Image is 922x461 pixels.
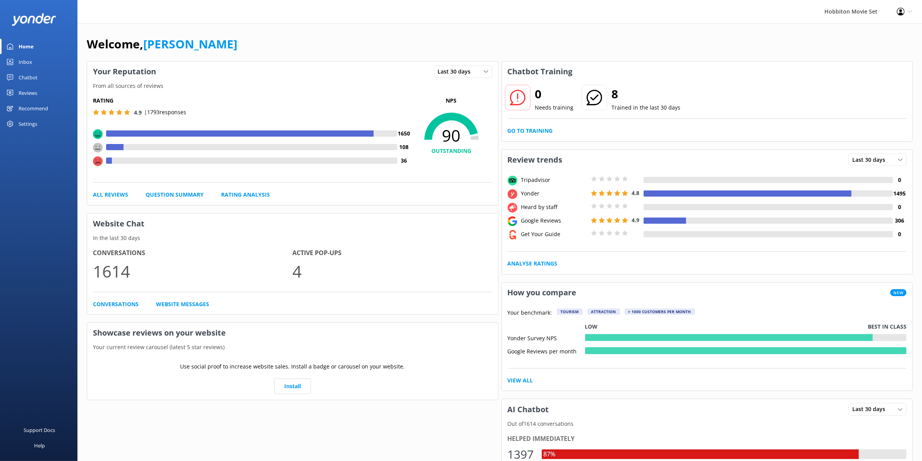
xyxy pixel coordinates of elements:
span: 4.9 [134,109,142,116]
h4: 0 [893,230,907,238]
div: Support Docs [24,422,55,438]
span: Last 30 days [852,405,890,413]
div: Get Your Guide [519,230,589,238]
span: 4.8 [632,189,640,197]
p: From all sources of reviews [87,82,498,90]
div: Yonder Survey NPS [508,334,585,341]
h4: OUTSTANDING [411,147,492,155]
div: 87% [542,449,558,459]
div: Help [34,438,45,453]
div: Google Reviews [519,216,589,225]
p: Best in class [868,322,907,331]
h5: Rating [93,96,411,105]
p: 1614 [93,258,292,284]
p: Your current review carousel (latest 5 star reviews) [87,343,498,351]
a: Install [274,379,311,394]
div: Google Reviews per month [508,347,585,354]
p: Use social proof to increase website sales. Install a badge or carousel on your website. [180,362,405,371]
h3: Review trends [502,150,568,170]
h4: 306 [893,216,907,225]
h2: 0 [535,85,574,103]
div: Home [19,39,34,54]
div: Recommend [19,101,48,116]
a: Analyse Ratings [508,259,558,268]
p: In the last 30 days [87,234,498,242]
h4: 36 [397,156,411,165]
h1: Welcome, [87,35,237,53]
div: Inbox [19,54,32,70]
p: Trained in the last 30 days [612,103,681,112]
p: Low [585,322,598,331]
h3: Showcase reviews on your website [87,323,498,343]
h4: 1495 [893,189,907,198]
p: Needs training [535,103,574,112]
h4: 1650 [397,129,411,138]
h4: Conversations [93,248,292,258]
div: Tripadvisor [519,176,589,184]
h3: How you compare [502,283,582,303]
div: Reviews [19,85,37,101]
p: | 1793 responses [144,108,186,117]
h3: Your Reputation [87,62,162,82]
h4: 108 [397,143,411,151]
img: yonder-white-logo.png [12,13,56,26]
a: [PERSON_NAME] [143,36,237,52]
span: New [890,289,907,296]
a: Go to Training [508,127,553,135]
a: View All [508,376,533,385]
div: Attraction [587,308,620,315]
h3: AI Chatbot [502,399,555,420]
div: Helped immediately [508,434,907,444]
a: Conversations [93,300,139,308]
div: Tourism [557,308,583,315]
div: Settings [19,116,37,132]
a: Rating Analysis [221,190,270,199]
h4: Active Pop-ups [292,248,492,258]
span: Last 30 days [852,156,890,164]
h4: 0 [893,176,907,184]
p: 4 [292,258,492,284]
h3: Chatbot Training [502,62,579,82]
h3: Website Chat [87,214,498,234]
span: 90 [411,126,492,145]
div: Heard by staff [519,203,589,211]
p: Your benchmark: [508,308,552,318]
div: Chatbot [19,70,38,85]
a: All Reviews [93,190,128,199]
h2: 8 [612,85,681,103]
a: Question Summary [146,190,204,199]
div: > 1000 customers per month [625,308,695,315]
p: Out of 1614 conversations [502,420,913,428]
h4: 0 [893,203,907,211]
div: Yonder [519,189,589,198]
span: Last 30 days [438,67,476,76]
p: NPS [411,96,492,105]
span: 4.9 [632,216,640,224]
a: Website Messages [156,300,209,308]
